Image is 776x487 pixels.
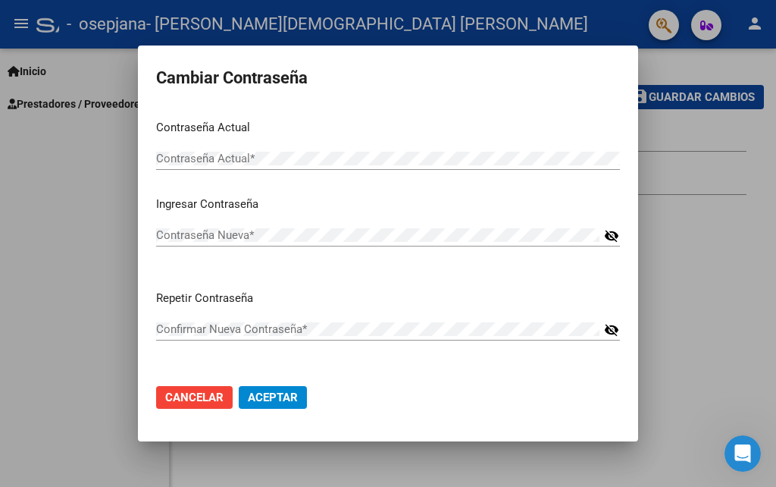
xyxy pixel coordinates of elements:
[156,64,620,93] h2: Cambiar Contraseña
[156,290,620,307] p: Repetir Contraseña
[156,386,233,409] button: Cancelar
[165,391,224,404] span: Cancelar
[248,391,298,404] span: Aceptar
[724,435,761,472] iframe: Intercom live chat
[156,196,620,213] p: Ingresar Contraseña
[239,386,307,409] button: Aceptar
[604,321,619,339] mat-icon: visibility_off
[604,227,619,245] mat-icon: visibility_off
[156,119,620,137] p: Contraseña Actual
